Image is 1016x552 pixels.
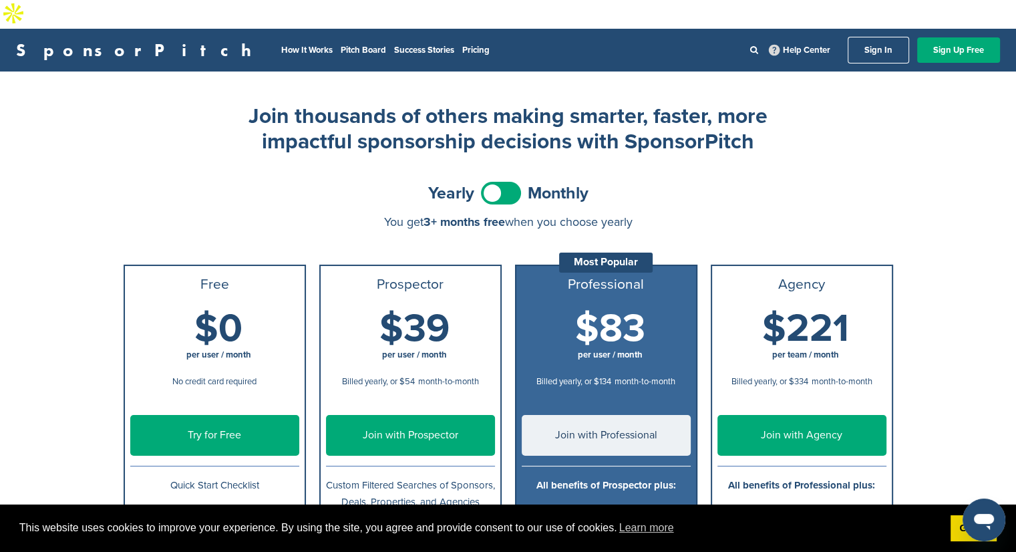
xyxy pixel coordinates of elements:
[424,215,505,229] span: 3+ months free
[19,518,940,538] span: This website uses cookies to improve your experience. By using the site, you agree and provide co...
[326,415,495,456] a: Join with Prospector
[522,277,691,293] h3: Professional
[848,37,909,63] a: Sign In
[428,185,474,202] span: Yearly
[578,350,643,360] span: per user / month
[172,376,257,387] span: No credit card required
[130,477,299,494] p: Quick Start Checklist
[342,376,415,387] span: Billed yearly, or $54
[917,37,1000,63] a: Sign Up Free
[379,305,450,352] span: $39
[382,350,447,360] span: per user / month
[731,376,808,387] span: Billed yearly, or $334
[16,41,260,59] a: SponsorPitch
[130,277,299,293] h3: Free
[536,479,676,491] b: All benefits of Prospector plus:
[728,479,875,491] b: All benefits of Professional plus:
[951,515,997,542] a: dismiss cookie message
[617,518,676,538] a: learn more about cookies
[528,185,588,202] span: Monthly
[615,376,675,387] span: month-to-month
[186,350,251,360] span: per user / month
[194,305,242,352] span: $0
[418,376,479,387] span: month-to-month
[717,277,886,293] h3: Agency
[963,499,1005,541] iframe: Button to launch messaging window
[462,45,490,55] a: Pricing
[326,277,495,293] h3: Prospector
[124,215,893,229] div: You get when you choose yearly
[559,253,653,273] div: Most Popular
[522,415,691,456] a: Join with Professional
[766,42,833,58] a: Help Center
[241,104,776,155] h2: Join thousands of others making smarter, faster, more impactful sponsorship decisions with Sponso...
[717,415,886,456] a: Join with Agency
[281,45,333,55] a: How It Works
[772,350,839,360] span: per team / month
[536,376,611,387] span: Billed yearly, or $134
[130,415,299,456] a: Try for Free
[341,45,386,55] a: Pitch Board
[762,305,849,352] span: $221
[575,305,645,352] span: $83
[812,376,872,387] span: month-to-month
[326,477,495,511] p: Custom Filtered Searches of Sponsors, Deals, Properties, and Agencies
[394,45,454,55] a: Success Stories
